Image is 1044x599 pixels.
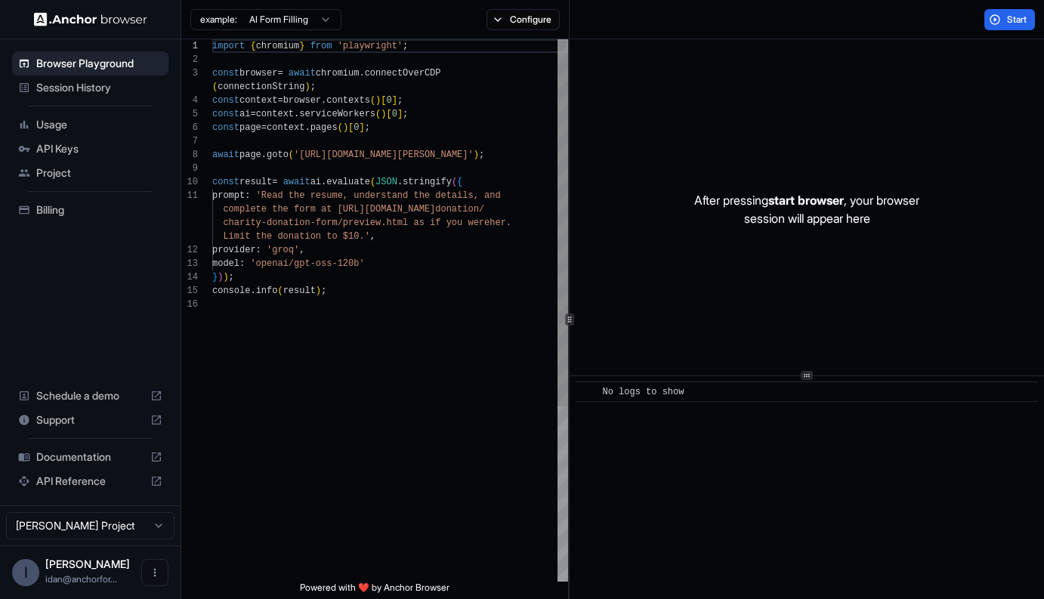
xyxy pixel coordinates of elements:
span: ( [289,150,294,160]
span: connectOverCDP [365,68,441,79]
div: Documentation [12,445,168,469]
span: [ [348,122,354,133]
div: 6 [181,121,198,134]
span: from [310,41,332,51]
span: ( [452,177,457,187]
span: Project [36,165,162,181]
span: . [250,286,255,296]
span: = [277,68,283,79]
div: Schedule a demo [12,384,168,408]
span: context [256,109,294,119]
span: . [321,95,326,106]
span: ) [316,286,321,296]
span: ai [239,109,250,119]
span: Session History [36,80,162,95]
span: chromium [316,68,360,79]
span: ] [359,122,364,133]
span: ; [229,272,234,283]
span: API Reference [36,474,144,489]
span: . [397,177,403,187]
span: ) [223,272,228,283]
div: 1 [181,39,198,53]
span: : [245,190,250,201]
span: No logs to show [602,387,684,397]
span: Idan Raman [45,557,130,570]
span: const [212,177,239,187]
span: Schedule a demo [36,388,144,403]
div: 4 [181,94,198,107]
span: = [277,95,283,106]
span: ; [365,122,370,133]
span: ; [403,109,408,119]
span: API Keys [36,141,162,156]
span: prompt [212,190,245,201]
span: = [272,177,277,187]
span: Limit the donation to $10.' [223,231,369,242]
span: idan@anchorforge.io [45,573,117,585]
div: Billing [12,198,168,222]
span: const [212,109,239,119]
span: serviceWorkers [299,109,375,119]
span: ( [375,109,381,119]
div: 12 [181,243,198,257]
span: { [457,177,462,187]
span: ) [381,109,386,119]
span: ] [397,109,403,119]
div: Session History [12,76,168,100]
div: Support [12,408,168,432]
button: Open menu [141,559,168,586]
span: Start [1007,14,1028,26]
span: Browser Playground [36,56,162,71]
span: start browser [768,193,844,208]
span: await [283,177,310,187]
span: browser [283,95,321,106]
span: JSON [375,177,397,187]
span: const [212,122,239,133]
span: ​ [583,384,591,400]
div: 8 [181,148,198,162]
span: ) [343,122,348,133]
span: ( [338,122,343,133]
span: ; [397,95,403,106]
div: 5 [181,107,198,121]
span: ( [370,95,375,106]
div: 10 [181,175,198,189]
span: ; [479,150,484,160]
span: result [283,286,316,296]
span: connectionString [218,82,304,92]
span: context [239,95,277,106]
span: = [261,122,267,133]
span: . [261,150,267,160]
span: : [256,245,261,255]
p: After pressing , your browser session will appear here [694,191,919,227]
span: goto [267,150,289,160]
span: { [250,41,255,51]
span: '[URL][DOMAIN_NAME][PERSON_NAME]' [294,150,474,160]
span: Documentation [36,449,144,465]
span: evaluate [326,177,370,187]
span: 0 [392,109,397,119]
span: Billing [36,202,162,218]
span: example: [200,14,237,26]
span: model [212,258,239,269]
span: const [212,95,239,106]
span: charity-donation-form/preview.html as if you were [223,218,490,228]
span: pages [310,122,338,133]
span: ) [218,272,223,283]
span: } [299,41,304,51]
span: . [359,68,364,79]
button: Configure [486,9,560,30]
span: her. [490,218,511,228]
span: ( [370,177,375,187]
span: page [239,150,261,160]
span: 'Read the resume, understand the details, and [256,190,501,201]
span: const [212,68,239,79]
span: . [321,177,326,187]
div: I [12,559,39,586]
span: ( [212,82,218,92]
span: ; [310,82,316,92]
div: 3 [181,66,198,80]
span: 'playwright' [338,41,403,51]
div: 11 [181,189,198,202]
span: , [299,245,304,255]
